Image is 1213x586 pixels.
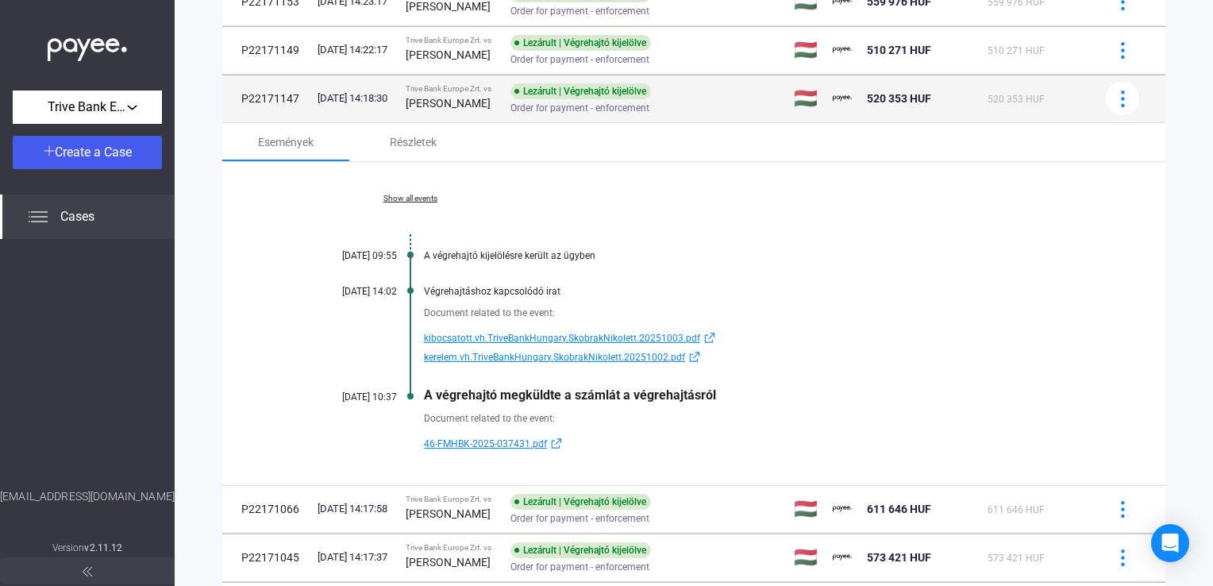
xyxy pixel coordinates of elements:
[406,495,498,504] div: Trive Bank Europe Zrt. vs
[867,503,931,515] span: 611 646 HUF
[685,351,704,363] img: external-link-blue
[13,136,162,169] button: Create a Case
[867,44,931,56] span: 510 271 HUF
[1106,492,1139,526] button: more-blue
[302,194,519,203] a: Show all events
[510,509,649,528] span: Order for payment - enforcement
[302,391,397,403] div: [DATE] 10:37
[510,2,649,21] span: Order for payment - enforcement
[424,411,1086,426] div: Document related to the event:
[510,494,651,510] div: Lezárult | Végrehajtó kijelölve
[424,250,1086,261] div: A végrehajtó kijelölésre került az ügyben
[510,83,651,99] div: Lezárult | Végrehajtó kijelölve
[510,557,649,576] span: Order for payment - enforcement
[787,485,826,533] td: 🇭🇺
[510,35,651,51] div: Lezárult | Végrehajtó kijelölve
[83,567,92,576] img: arrow-double-left-grey.svg
[424,329,700,348] span: kibocsatott.vh.TriveBankHungary.SkobrakNikolett.20251003.pdf
[833,40,852,60] img: payee-logo
[424,329,1086,348] a: kibocsatott.vh.TriveBankHungary.SkobrakNikolett.20251003.pdfexternal-link-blue
[302,286,397,297] div: [DATE] 14:02
[424,434,547,453] span: 46-FMHBK-2025-037431.pdf
[833,89,852,108] img: payee-logo
[1115,501,1131,518] img: more-blue
[988,553,1045,564] span: 573 421 HUF
[700,332,719,344] img: external-link-blue
[424,305,1086,321] div: Document related to the event:
[547,438,566,449] img: external-link-blue
[406,36,498,45] div: Trive Bank Europe Zrt. vs
[787,75,826,122] td: 🇭🇺
[318,501,393,517] div: [DATE] 14:17:58
[406,84,498,94] div: Trive Bank Europe Zrt. vs
[833,499,852,519] img: payee-logo
[988,94,1045,105] span: 520 353 HUF
[60,207,94,226] span: Cases
[302,250,397,261] div: [DATE] 09:55
[510,98,649,118] span: Order for payment - enforcement
[1115,91,1131,107] img: more-blue
[84,542,122,553] strong: v2.11.12
[29,207,48,226] img: list.svg
[406,507,491,520] strong: [PERSON_NAME]
[55,145,132,160] span: Create a Case
[833,548,852,567] img: payee-logo
[222,75,311,122] td: P22171147
[318,549,393,565] div: [DATE] 14:17:37
[222,534,311,581] td: P22171045
[787,534,826,581] td: 🇭🇺
[1115,42,1131,59] img: more-blue
[424,434,1086,453] a: 46-FMHBK-2025-037431.pdfexternal-link-blue
[406,97,491,110] strong: [PERSON_NAME]
[787,26,826,74] td: 🇭🇺
[510,50,649,69] span: Order for payment - enforcement
[48,29,127,62] img: white-payee-white-dot.svg
[258,133,314,152] div: Események
[406,556,491,569] strong: [PERSON_NAME]
[867,551,931,564] span: 573 421 HUF
[424,348,685,367] span: kerelem.vh.TriveBankHungary.SkobrakNikolett.20251002.pdf
[1106,33,1139,67] button: more-blue
[318,42,393,58] div: [DATE] 14:22:17
[406,48,491,61] strong: [PERSON_NAME]
[222,26,311,74] td: P22171149
[318,91,393,106] div: [DATE] 14:18:30
[1115,549,1131,566] img: more-blue
[390,133,437,152] div: Részletek
[867,92,931,105] span: 520 353 HUF
[44,145,55,156] img: plus-white.svg
[988,45,1045,56] span: 510 271 HUF
[222,485,311,533] td: P22171066
[510,542,651,558] div: Lezárult | Végrehajtó kijelölve
[1151,524,1189,562] div: Open Intercom Messenger
[406,543,498,553] div: Trive Bank Europe Zrt. vs
[424,387,1086,403] div: A végrehajtó megküldte a számlát a végrehajtásról
[48,98,127,117] span: Trive Bank Europe Zrt.
[1106,541,1139,574] button: more-blue
[424,286,1086,297] div: Végrehajtáshoz kapcsolódó irat
[1106,82,1139,115] button: more-blue
[424,348,1086,367] a: kerelem.vh.TriveBankHungary.SkobrakNikolett.20251002.pdfexternal-link-blue
[988,504,1045,515] span: 611 646 HUF
[13,91,162,124] button: Trive Bank Europe Zrt.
